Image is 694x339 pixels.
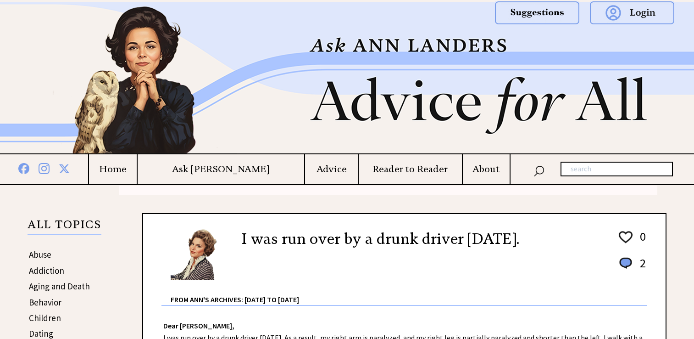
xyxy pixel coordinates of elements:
[29,249,51,260] a: Abuse
[29,328,53,339] a: Dating
[59,162,70,174] img: x%20blue.png
[305,164,357,175] a: Advice
[495,1,579,24] img: suggestions.png
[635,255,646,280] td: 2
[28,220,101,235] p: ALL TOPICS
[29,281,90,292] a: Aging and Death
[359,164,462,175] a: Reader to Reader
[29,265,64,276] a: Addiction
[635,229,646,254] td: 0
[29,297,61,308] a: Behavior
[138,164,305,175] a: Ask [PERSON_NAME]
[17,2,677,153] img: header2b_v1.png
[677,2,682,153] img: right_new2.png
[463,164,510,175] a: About
[89,164,137,175] a: Home
[171,281,647,305] div: From Ann's Archives: [DATE] to [DATE]
[617,256,634,271] img: message_round%201.png
[18,161,29,174] img: facebook%20blue.png
[590,1,674,24] img: login.png
[39,161,50,174] img: instagram%20blue.png
[617,229,634,245] img: heart_outline%201.png
[561,162,673,176] input: search
[533,164,544,177] img: search_nav.png
[242,228,519,250] h2: I was run over by a drunk driver [DATE].
[171,228,228,280] img: Ann6%20v2%20small.png
[163,321,234,330] strong: Dear [PERSON_NAME],
[29,312,61,323] a: Children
